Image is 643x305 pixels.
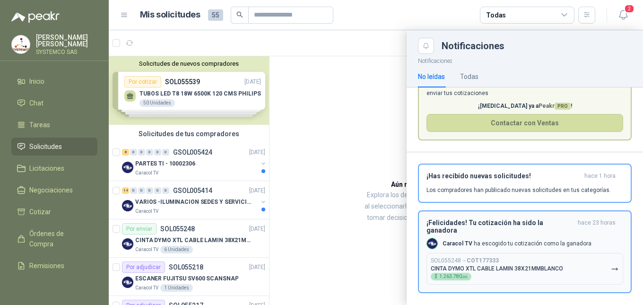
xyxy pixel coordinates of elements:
[11,138,97,156] a: Solicitudes
[460,71,478,82] div: Todas
[36,49,97,55] p: SYSTEMCO SAS
[29,120,50,130] span: Tareas
[426,172,581,180] h3: ¡Has recibido nuevas solicitudes!
[11,181,97,199] a: Negociaciones
[443,240,472,247] b: Caracol TV
[418,71,445,82] div: No leídas
[443,240,591,248] p: ha escogido tu cotización como la ganadora
[486,10,506,20] div: Todas
[29,261,64,271] span: Remisiones
[418,38,434,54] button: Close
[426,186,611,194] p: Los compradores han publicado nuevas solicitudes en tus categorías.
[407,54,643,66] p: Notificaciones
[615,7,632,24] button: 2
[29,76,44,87] span: Inicio
[236,11,243,18] span: search
[140,8,200,22] h1: Mis solicitudes
[11,159,97,177] a: Licitaciones
[36,34,97,47] p: [PERSON_NAME] [PERSON_NAME]
[29,98,43,108] span: Chat
[539,103,571,109] span: Peakr
[578,219,616,234] span: hace 23 horas
[426,102,623,111] p: ¡[MEDICAL_DATA] ya a !
[418,164,632,203] button: ¡Has recibido nuevas solicitudes!hace 1 hora Los compradores han publicado nuevas solicitudes en ...
[11,225,97,253] a: Órdenes de Compra
[555,103,571,110] span: PRO
[29,228,88,249] span: Órdenes de Compra
[442,41,632,51] div: Notificaciones
[431,273,471,280] div: $
[426,253,623,285] button: SOL055248→COT177333CINTA DYMO XTL CABLE LAMIN 38X21MMBLANCO$1.263.780,00
[467,257,499,264] b: COT177333
[208,9,223,21] span: 55
[11,94,97,112] a: Chat
[427,238,437,249] img: Company Logo
[624,4,634,13] span: 2
[426,219,574,234] h3: ¡Felicidades! Tu cotización ha sido la ganadora
[11,11,60,23] img: Logo peakr
[11,72,97,90] a: Inicio
[431,265,563,272] p: CINTA DYMO XTL CABLE LAMIN 38X21MMBLANCO
[12,35,30,53] img: Company Logo
[11,279,97,296] a: Configuración
[426,80,623,98] p: Hay 28 solicitudes nuevas en tus categorías en las ultimas 24h, empieza a enviar tus cotizaciones
[29,163,64,174] span: Licitaciones
[462,275,468,279] span: ,00
[11,257,97,275] a: Remisiones
[29,185,73,195] span: Negociaciones
[29,141,62,152] span: Solicitudes
[418,210,632,293] button: ¡Felicidades! Tu cotización ha sido la ganadorahace 23 horas Company LogoCaracol TV ha escogido t...
[431,257,499,264] p: SOL055248 →
[11,116,97,134] a: Tareas
[584,172,616,180] span: hace 1 hora
[29,207,51,217] span: Cotizar
[426,114,623,132] button: Contactar con Ventas
[11,203,97,221] a: Cotizar
[439,274,468,279] span: 1.263.780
